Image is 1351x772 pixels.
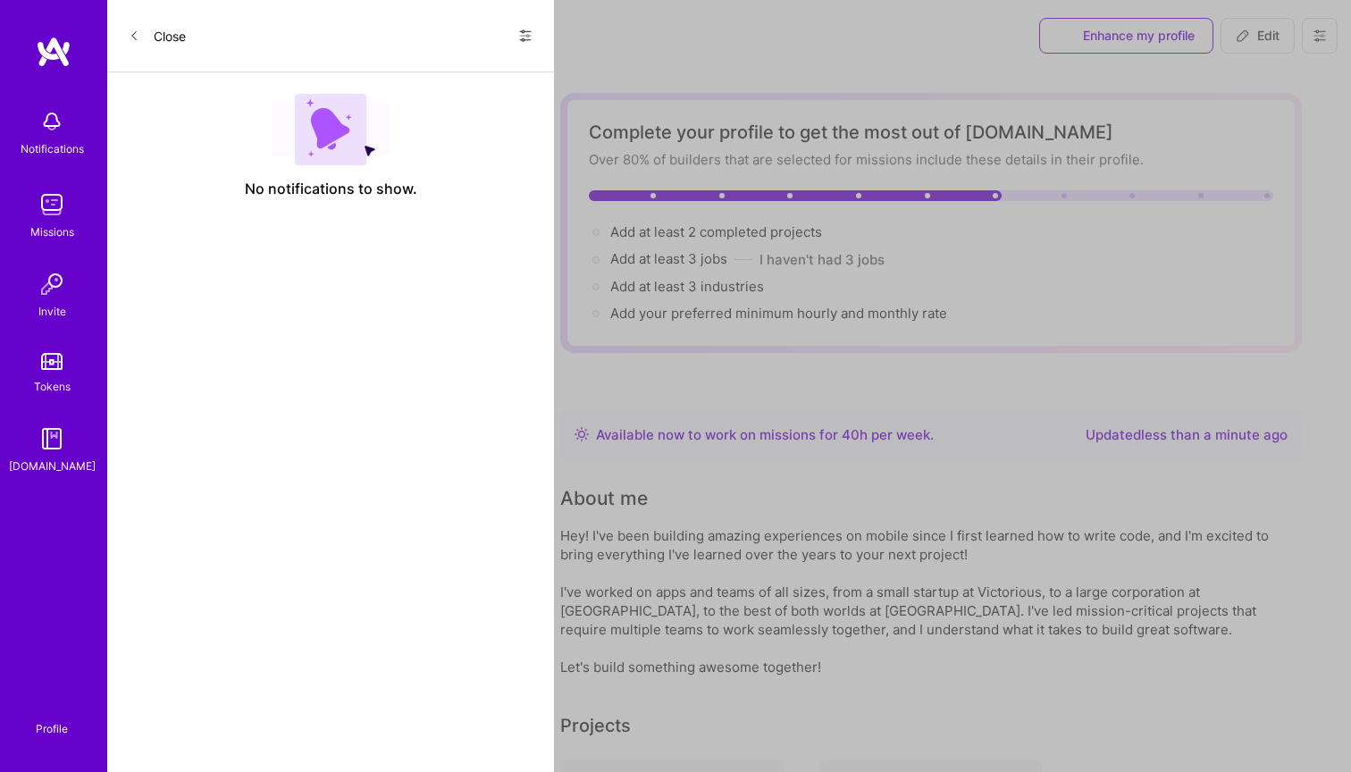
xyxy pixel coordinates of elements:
[9,457,96,475] div: [DOMAIN_NAME]
[30,222,74,241] div: Missions
[38,302,66,321] div: Invite
[36,36,71,68] img: logo
[272,94,390,165] img: empty
[21,139,84,158] div: Notifications
[29,701,74,736] a: Profile
[129,21,186,50] button: Close
[41,353,63,370] img: tokens
[36,719,68,736] div: Profile
[245,180,417,198] span: No notifications to show.
[34,377,71,396] div: Tokens
[34,266,70,302] img: Invite
[34,104,70,139] img: bell
[34,187,70,222] img: teamwork
[34,421,70,457] img: guide book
